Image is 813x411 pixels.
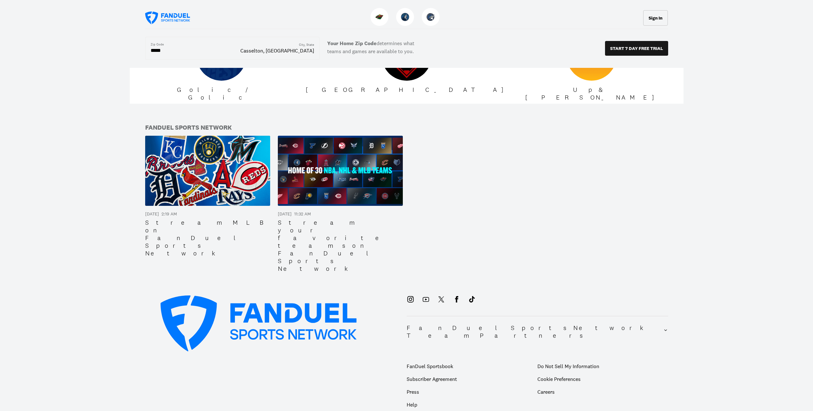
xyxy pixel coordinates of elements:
div: [GEOGRAPHIC_DATA] [306,86,507,93]
a: FanDuel Sports Network [145,12,190,24]
div: Golic / Golic [145,86,298,101]
a: Cookie Preferences [537,376,581,382]
img: Wild [375,13,384,21]
a: Press [407,385,537,398]
p: START 7 DAY FREE TRIAL [610,46,663,51]
a: FanDuel Sportsbook [407,360,537,373]
div: FanDuel Sports Network [145,124,232,131]
div: 11:32 AM [294,211,311,217]
a: Subscriber Agreement [407,373,537,385]
div: Stream your favorite teams on FanDuel Sports Network [278,219,403,272]
div: Casselton, [GEOGRAPHIC_DATA] [240,47,314,54]
img: Timberwolves [401,13,409,21]
button: START 7 DAY FREE TRIAL [605,41,668,56]
a: LynxLynx [422,21,442,27]
div: Up & [PERSON_NAME] [515,86,668,101]
div: City, State [299,43,314,47]
div: 2:19 AM [162,211,177,217]
a: [DATE]2:19 AMStream MLB on FanDuel Sports Network [145,136,270,257]
div: [DATE] [278,211,292,217]
div: Zip Code [151,43,164,47]
a: Help [407,398,537,411]
a: Do Not Sell My Information [537,360,653,373]
a: WildWild [370,21,391,27]
h2: FanDuel Sports Network Team Partners [407,324,664,339]
a: [DATE]11:32 AMStream your favorite teams on FanDuel Sports Network [278,136,403,272]
b: Your Home Zip Code [327,40,377,47]
label: determines what teams and games are available to you. [319,37,422,60]
button: Sign In [643,10,668,26]
div: Stream MLB on FanDuel Sports Network [145,219,270,257]
a: TimberwolvesTimberwolves [396,21,417,27]
a: Careers [537,385,653,398]
div: [DATE] [145,211,159,217]
img: Lynx [427,13,435,21]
